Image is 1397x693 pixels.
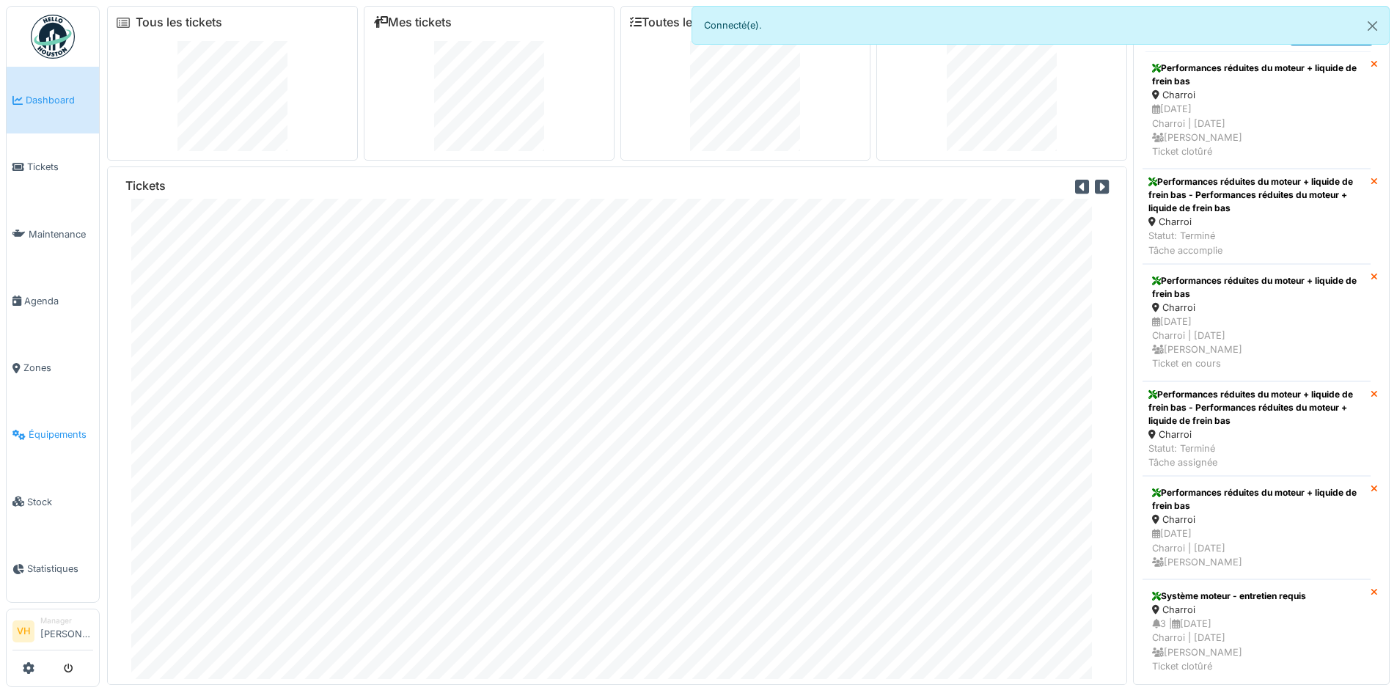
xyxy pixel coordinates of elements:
[7,201,99,268] a: Maintenance
[1152,486,1361,513] div: Performances réduites du moteur + liquide de frein bas
[136,15,222,29] a: Tous les tickets
[1148,441,1365,469] div: Statut: Terminé Tâche assignée
[125,179,166,193] h6: Tickets
[1148,175,1365,215] div: Performances réduites du moteur + liquide de frein bas - Performances réduites du moteur + liquid...
[7,401,99,468] a: Équipements
[1152,513,1361,527] div: Charroi
[1148,215,1365,229] div: Charroi
[7,535,99,602] a: Statistiques
[1152,102,1361,158] div: [DATE] Charroi | [DATE] [PERSON_NAME] Ticket clotûré
[373,15,452,29] a: Mes tickets
[31,15,75,59] img: Badge_color-CXgf-gQk.svg
[1152,315,1361,371] div: [DATE] Charroi | [DATE] [PERSON_NAME] Ticket en cours
[1143,51,1371,169] a: Performances réduites du moteur + liquide de frein bas Charroi [DATE]Charroi | [DATE] [PERSON_NAM...
[1152,88,1361,102] div: Charroi
[27,495,93,509] span: Stock
[1143,381,1371,477] a: Performances réduites du moteur + liquide de frein bas - Performances réduites du moteur + liquid...
[7,133,99,200] a: Tickets
[1148,229,1365,257] div: Statut: Terminé Tâche accomplie
[7,268,99,334] a: Agenda
[692,6,1390,45] div: Connecté(e).
[1152,62,1361,88] div: Performances réduites du moteur + liquide de frein bas
[40,615,93,626] div: Manager
[1152,590,1361,603] div: Système moteur - entretien requis
[1143,476,1371,579] a: Performances réduites du moteur + liquide de frein bas Charroi [DATE]Charroi | [DATE] [PERSON_NAME]
[29,227,93,241] span: Maintenance
[24,294,93,308] span: Agenda
[1152,617,1361,673] div: 3 | [DATE] Charroi | [DATE] [PERSON_NAME] Ticket clotûré
[1143,264,1371,381] a: Performances réduites du moteur + liquide de frein bas Charroi [DATE]Charroi | [DATE] [PERSON_NAM...
[27,160,93,174] span: Tickets
[7,469,99,535] a: Stock
[1148,388,1365,428] div: Performances réduites du moteur + liquide de frein bas - Performances réduites du moteur + liquid...
[7,67,99,133] a: Dashboard
[630,15,739,29] a: Toutes les tâches
[1152,301,1361,315] div: Charroi
[1152,274,1361,301] div: Performances réduites du moteur + liquide de frein bas
[23,361,93,375] span: Zones
[7,334,99,401] a: Zones
[40,615,93,647] li: [PERSON_NAME]
[27,562,93,576] span: Statistiques
[29,428,93,441] span: Équipements
[1148,428,1365,441] div: Charroi
[1143,579,1371,683] a: Système moteur - entretien requis Charroi 3 |[DATE]Charroi | [DATE] [PERSON_NAME]Ticket clotûré
[1152,603,1361,617] div: Charroi
[12,615,93,650] a: VH Manager[PERSON_NAME]
[1356,7,1389,45] button: Close
[26,93,93,107] span: Dashboard
[1143,169,1371,264] a: Performances réduites du moteur + liquide de frein bas - Performances réduites du moteur + liquid...
[1152,527,1361,569] div: [DATE] Charroi | [DATE] [PERSON_NAME]
[12,620,34,642] li: VH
